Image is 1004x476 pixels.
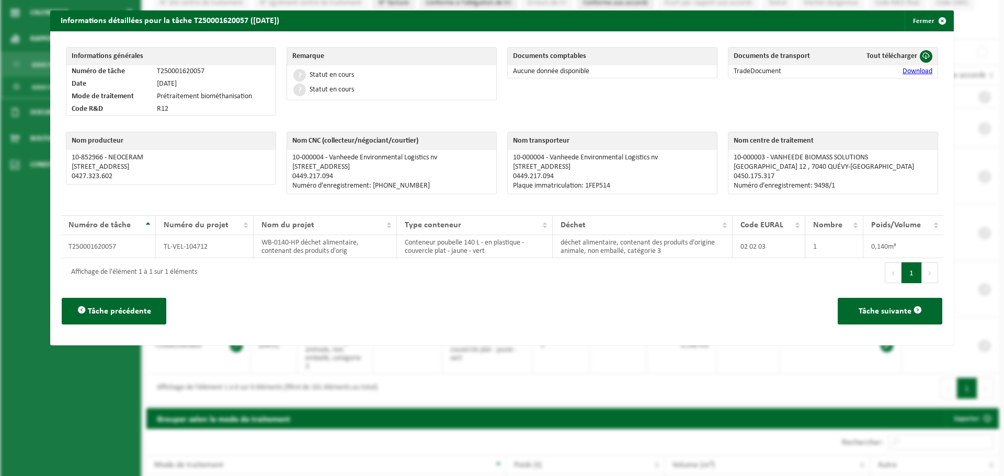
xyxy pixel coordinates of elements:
td: Conteneur poubelle 140 L - en plastique - couvercle plat - jaune - vert [397,235,552,258]
td: WB-0140-HP déchet alimentaire, contenant des produits d'orig [254,235,397,258]
td: [DATE] [152,78,276,90]
span: Tout télécharger [866,52,917,60]
button: Tâche suivante [838,298,942,324]
p: [STREET_ADDRESS] [513,163,712,171]
span: Nombre [813,221,842,229]
p: [STREET_ADDRESS] [292,163,491,171]
td: R12 [152,103,276,115]
span: Tâche suivante [859,307,911,316]
th: Remarque [287,48,496,65]
th: Nom CNC (collecteur/négociant/courtier) [287,132,496,150]
button: Next [922,262,938,283]
p: 10-852966 - NEOCERAM [72,154,270,162]
h2: Informations détaillées pour la tâche T250001620057 ([DATE]) [50,10,290,30]
td: 0,140m³ [863,235,943,258]
td: déchet alimentaire, contenant des produits d'origine animale, non emballé, catégorie 3 [553,235,733,258]
span: Nom du projet [261,221,314,229]
td: T250001620057 [152,65,276,78]
span: Poids/Volume [871,221,921,229]
button: Previous [885,262,902,283]
button: 1 [902,262,922,283]
button: Fermer [905,10,953,31]
p: 0449.217.094 [292,172,491,181]
span: Numéro de tâche [69,221,131,229]
span: Code EURAL [740,221,783,229]
td: Date [66,78,152,90]
td: Code R&D [66,103,152,115]
td: TradeDocument [728,65,840,78]
p: Plaque immatriculation: 1FEP514 [513,182,712,190]
th: Nom centre de traitement [728,132,938,150]
span: Déchet [561,221,586,229]
p: 0449.217.094 [513,172,712,181]
p: [STREET_ADDRESS] [72,163,270,171]
th: Informations générales [66,48,276,65]
th: Documents comptables [508,48,717,65]
p: 10-000004 - Vanheede Environmental Logistics nv [292,154,491,162]
p: Numéro d’enregistrement: [PHONE_NUMBER] [292,182,491,190]
a: Download [903,67,932,75]
th: Nom transporteur [508,132,717,150]
span: Type conteneur [405,221,461,229]
div: Statut en cours [310,72,354,79]
span: Tâche précédente [88,307,151,316]
div: Affichage de l'élément 1 à 1 sur 1 éléments [66,263,197,282]
p: [GEOGRAPHIC_DATA] 12 , 7040 QUÉVY-[GEOGRAPHIC_DATA] [734,163,932,171]
button: Tâche précédente [62,298,166,324]
td: 02 02 03 [733,235,806,258]
p: 0427.323.602 [72,172,270,181]
div: Statut en cours [310,86,354,94]
td: Prétraitement biométhanisation [152,90,276,103]
td: 1 [805,235,863,258]
td: Aucune donnée disponible [508,65,717,78]
p: 10-000003 - VANHEEDE BIOMASS SOLUTIONS [734,154,932,162]
td: Numéro de tâche [66,65,152,78]
td: T250001620057 [61,235,156,258]
span: Numéro du projet [164,221,229,229]
p: 10-000004 - Vanheede Environmental Logistics nv [513,154,712,162]
th: Documents de transport [728,48,840,65]
td: TL-VEL-104712 [156,235,254,258]
p: 0450.175.317 [734,172,932,181]
p: Numéro d’enregistrement: 9498/1 [734,182,932,190]
th: Nom producteur [66,132,276,150]
td: Mode de traitement [66,90,152,103]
